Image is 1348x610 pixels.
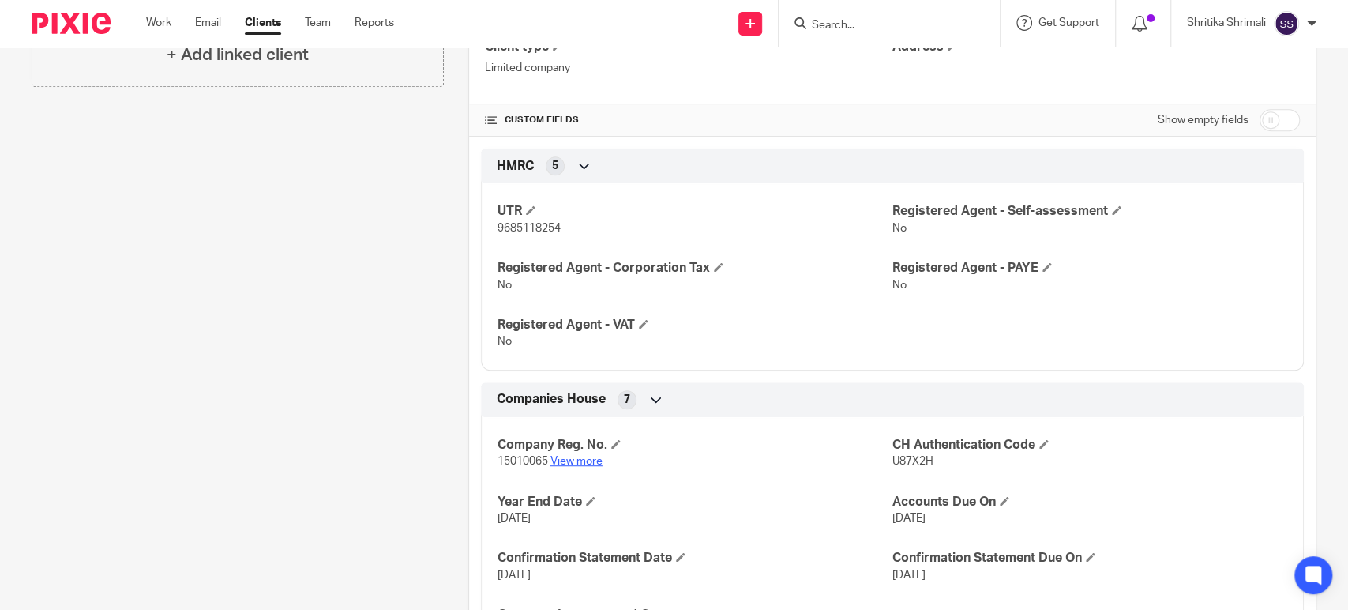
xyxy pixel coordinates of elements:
[305,15,331,31] a: Team
[32,13,111,34] img: Pixie
[1158,112,1248,128] label: Show empty fields
[485,114,892,126] h4: CUSTOM FIELDS
[195,15,221,31] a: Email
[498,223,561,234] span: 9685118254
[498,203,892,220] h4: UTR
[892,203,1287,220] h4: Registered Agent - Self-assessment
[498,317,892,333] h4: Registered Agent - VAT
[498,260,892,277] h4: Registered Agent - Corporation Tax
[485,60,892,76] p: Limited company
[552,158,558,174] span: 5
[1274,11,1299,36] img: svg%3E
[892,437,1287,454] h4: CH Authentication Code
[245,15,281,31] a: Clients
[892,494,1287,510] h4: Accounts Due On
[355,15,394,31] a: Reports
[892,223,907,234] span: No
[892,280,907,291] span: No
[892,513,926,524] span: [DATE]
[498,550,892,567] h4: Confirmation Statement Date
[1038,17,1099,28] span: Get Support
[1187,15,1266,31] p: Shritika Shrimali
[498,336,512,347] span: No
[497,391,606,408] span: Companies House
[498,494,892,510] h4: Year End Date
[624,392,630,408] span: 7
[550,456,603,467] a: View more
[892,550,1287,567] h4: Confirmation Statement Due On
[497,158,534,175] span: HMRC
[498,570,531,581] span: [DATE]
[498,513,531,524] span: [DATE]
[892,456,933,467] span: U87X2H
[810,19,952,33] input: Search
[892,570,926,581] span: [DATE]
[892,260,1287,277] h4: Registered Agent - PAYE
[146,15,171,31] a: Work
[498,437,892,454] h4: Company Reg. No.
[498,280,512,291] span: No
[498,456,548,467] span: 15010065
[167,43,309,67] h4: + Add linked client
